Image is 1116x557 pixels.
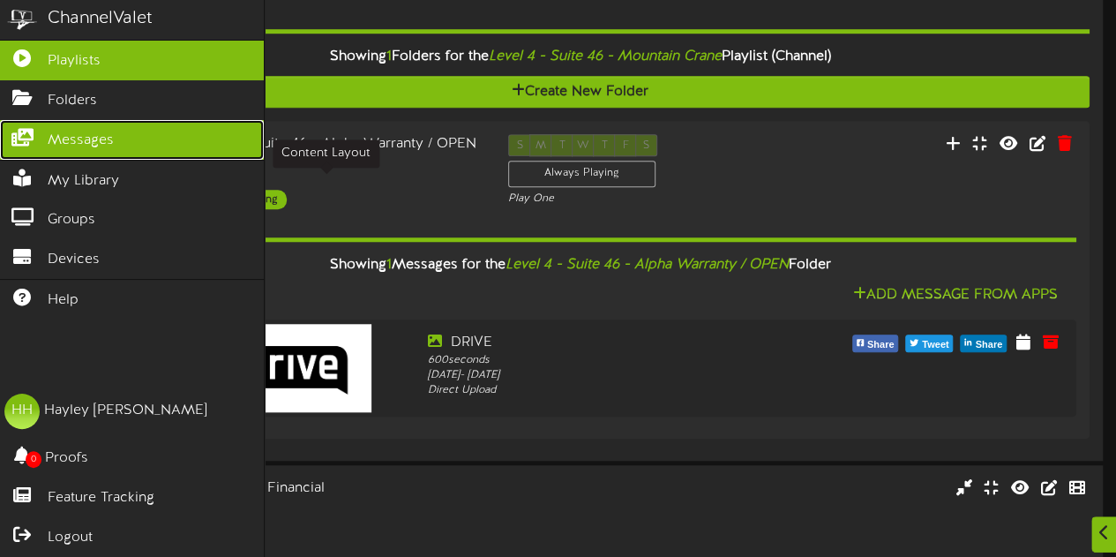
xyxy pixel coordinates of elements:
span: Share [971,335,1006,355]
span: Logout [48,528,93,548]
span: Messages [48,131,114,151]
span: 1 [386,257,392,273]
span: Tweet [918,335,952,355]
img: e56acd89-a3ad-42fe-b394-6ee30f9655c4drivemarketingjpg.jpg [214,324,371,412]
div: ChannelValet [48,6,153,32]
div: 600 seconds [428,353,815,368]
span: Playlists [48,51,101,72]
span: Share [864,335,898,355]
i: Level 4 - Suite 46 - Alpha Warranty / OPEN [506,257,789,273]
div: Play One [508,192,737,207]
span: Devices [48,250,100,270]
span: My Library [48,171,119,192]
div: HH [4,394,40,429]
button: Add Message From Apps [848,284,1063,306]
div: Level 4 - Suite 47 - Onset Financial [71,478,480,499]
div: Direct Upload [428,383,815,398]
span: 1 [386,49,392,64]
span: Help [48,290,79,311]
button: Share [960,335,1007,352]
span: Folders [48,91,97,111]
div: Landscape ( 16:9 ) [169,175,482,190]
span: Proofs [45,448,88,469]
button: Create New Folder [71,76,1090,109]
div: [DATE] - [DATE] [428,368,815,383]
span: Groups [48,210,95,230]
span: Feature Tracking [48,488,154,508]
button: Share [852,335,899,352]
div: # 10031 [71,514,480,529]
div: Hayley [PERSON_NAME] [44,401,207,421]
div: Showing Messages for the Folder [71,246,1090,284]
button: Tweet [905,335,953,352]
div: Always Playing [508,161,655,186]
div: DRIVE [428,333,815,353]
div: Showing Folders for the Playlist (Channel) [57,38,1103,76]
span: 0 [26,451,41,468]
i: Level 4 - Suite 46 - Mountain Crane [489,49,722,64]
div: Landscape ( 16:9 ) [71,499,480,514]
div: Level 4 - Suite 46 - Alpha Warranty / OPEN [169,134,482,175]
